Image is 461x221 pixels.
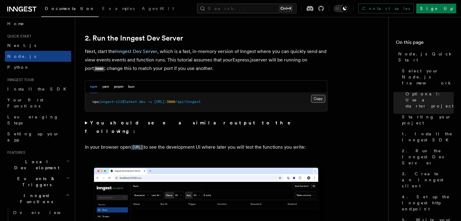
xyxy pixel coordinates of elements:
code: 3000 [94,66,104,71]
span: Node.js [7,54,36,59]
span: Next.js [7,43,36,48]
span: Install the SDK [7,87,70,91]
a: 1. Install the Inngest SDK [399,128,454,145]
a: Node.js Quick Start [396,48,454,65]
h4: On this page [396,39,454,48]
span: Select your Node.js framework [402,68,454,86]
span: Quick start [5,34,31,39]
button: bun [128,81,135,93]
p: In your browser open to see the development UI where later you will test the functions you write: [85,143,327,152]
a: Node.js [5,51,71,62]
button: pnpm [114,81,123,93]
a: [URL] [131,144,144,150]
button: Local Development [5,156,71,173]
span: Starting your project [402,114,454,126]
a: Select your Node.js framework [399,65,454,88]
span: 4. Set up the Inngest http endpoint [402,194,454,212]
a: 2. Run the Inngest Dev Server [399,145,454,168]
summary: You should see a similar output to the following: [85,119,327,136]
span: Inngest Functions [5,193,65,205]
span: Setting up your app [7,131,59,142]
a: Your first Functions [5,94,71,111]
a: AgentKit [138,2,178,16]
span: Your first Functions [7,97,43,108]
a: Next.js [5,40,71,51]
span: AgentKit [142,6,174,11]
a: Sign Up [416,4,456,13]
span: 3. Create an Inngest client [402,171,454,189]
a: Optional: Use a starter project [403,88,454,111]
a: Install the SDK [5,84,71,94]
span: Python [7,65,29,70]
button: npm [90,81,97,93]
span: Features [5,150,25,155]
a: Leveraging Steps [5,111,71,128]
a: Inngest Dev Server [115,48,157,54]
a: Documentation [41,2,99,17]
a: Examples [99,2,138,16]
span: Optional: Use a starter project [406,91,454,109]
span: Local Development [5,159,66,171]
button: Toggle dark mode [334,5,348,12]
a: 2. Run the Inngest Dev Server [85,34,183,42]
span: 2. Run the Inngest Dev Server [402,148,454,166]
code: [URL] [131,145,144,150]
span: Documentation [45,6,95,11]
span: 3000 [167,100,175,104]
p: Next, start the , which is a fast, in-memory version of Inngest where you can quickly send and vi... [85,47,327,73]
span: Home [7,21,24,27]
button: Copy [311,95,325,103]
button: Search...Ctrl+K [197,4,296,13]
span: Events & Triggers [5,176,66,188]
span: Overview [13,210,75,215]
a: Starting your project [399,111,454,128]
a: Python [5,62,71,73]
strong: You should see a similar output to the following: [85,120,299,134]
a: 4. Set up the Inngest http endpoint [399,191,454,214]
a: Contact sales [358,4,414,13]
a: 3. Create an Inngest client [399,168,454,191]
span: dev [139,100,145,104]
kbd: Ctrl+K [279,5,293,12]
span: inngest-cli@latest [99,100,137,104]
span: Leveraging Steps [7,114,58,125]
span: Inngest tour [5,78,34,82]
button: Inngest Functions [5,190,71,207]
span: npx [92,100,99,104]
span: [URL]: [154,100,167,104]
a: Setting up your app [5,128,71,145]
span: Examples [102,6,135,11]
span: -u [148,100,152,104]
span: /api/inngest [175,100,201,104]
span: Node.js Quick Start [398,51,454,63]
span: 1. Install the Inngest SDK [402,131,454,143]
button: Events & Triggers [5,173,71,190]
a: Overview [11,207,71,218]
button: yarn [102,81,109,93]
a: Home [5,18,71,29]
